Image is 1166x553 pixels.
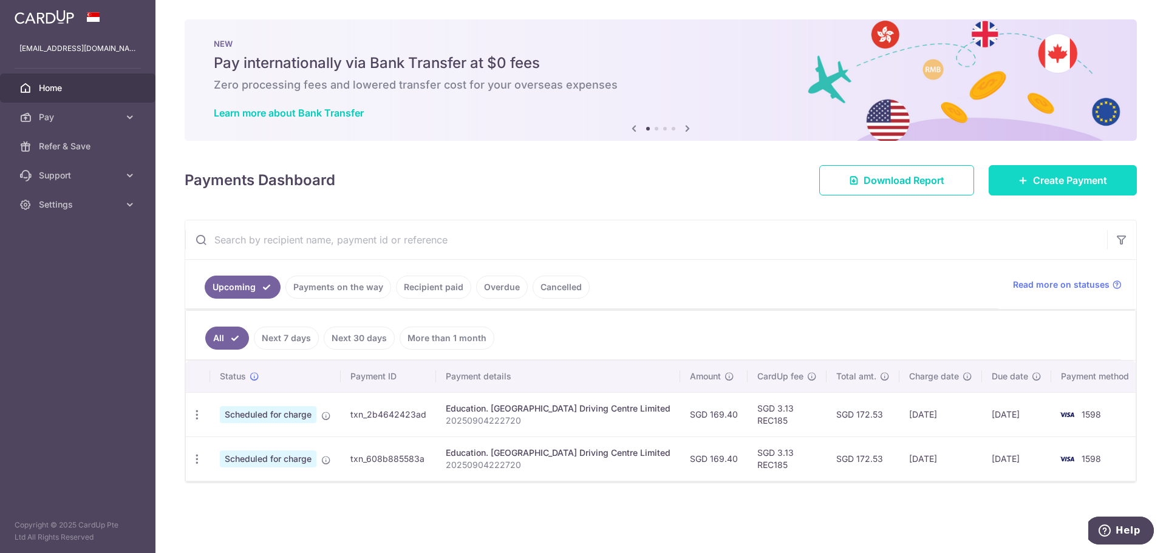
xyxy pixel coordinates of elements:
td: SGD 3.13 REC185 [748,392,827,436]
p: 20250904222720 [446,459,670,471]
img: Bank Card [1055,452,1079,466]
div: Education. [GEOGRAPHIC_DATA] Driving Centre Limited [446,402,670,415]
a: Learn more about Bank Transfer [214,107,364,119]
span: Create Payment [1033,173,1107,188]
td: txn_608b885583a [341,436,436,481]
span: Refer & Save [39,140,119,152]
img: CardUp [15,10,74,24]
img: Bank transfer banner [185,19,1137,141]
th: Payment method [1051,361,1144,392]
input: Search by recipient name, payment id or reference [185,220,1107,259]
td: [DATE] [982,392,1051,436]
th: Payment ID [341,361,436,392]
a: Read more on statuses [1013,279,1122,291]
img: Bank Card [1055,407,1079,422]
h4: Payments Dashboard [185,169,335,191]
h6: Zero processing fees and lowered transfer cost for your overseas expenses [214,78,1108,92]
span: Amount [690,370,721,382]
p: 20250904222720 [446,415,670,427]
p: NEW [214,39,1108,49]
td: SGD 172.53 [827,436,899,481]
a: More than 1 month [400,327,494,350]
td: SGD 169.40 [680,436,748,481]
span: Home [39,82,119,94]
a: Recipient paid [396,276,471,299]
span: CardUp fee [757,370,803,382]
th: Payment details [436,361,680,392]
a: Cancelled [533,276,590,299]
h5: Pay internationally via Bank Transfer at $0 fees [214,53,1108,73]
span: Settings [39,198,119,211]
a: Create Payment [989,165,1137,195]
span: 1598 [1082,453,1101,464]
span: Download Report [864,173,944,188]
td: SGD 3.13 REC185 [748,436,827,481]
span: Help [27,8,52,19]
a: Next 7 days [254,327,319,350]
span: Charge date [909,370,959,382]
span: Scheduled for charge [220,450,316,467]
a: Download Report [819,165,974,195]
span: Support [39,169,119,182]
td: [DATE] [982,436,1051,481]
span: Scheduled for charge [220,406,316,423]
iframe: Opens a widget where you can find more information [1088,517,1154,547]
a: Overdue [476,276,528,299]
span: Total amt. [836,370,876,382]
td: SGD 169.40 [680,392,748,436]
a: All [205,327,249,350]
span: 1598 [1082,409,1101,419]
p: [EMAIL_ADDRESS][DOMAIN_NAME] [19,42,136,55]
a: Upcoming [205,276,281,299]
div: Education. [GEOGRAPHIC_DATA] Driving Centre Limited [446,447,670,459]
td: [DATE] [899,392,982,436]
span: Status [220,370,246,382]
span: Pay [39,111,119,123]
td: txn_2b4642423ad [341,392,436,436]
span: Read more on statuses [1013,279,1110,291]
span: Due date [992,370,1028,382]
a: Payments on the way [285,276,391,299]
a: Next 30 days [324,327,395,350]
td: [DATE] [899,436,982,481]
td: SGD 172.53 [827,392,899,436]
